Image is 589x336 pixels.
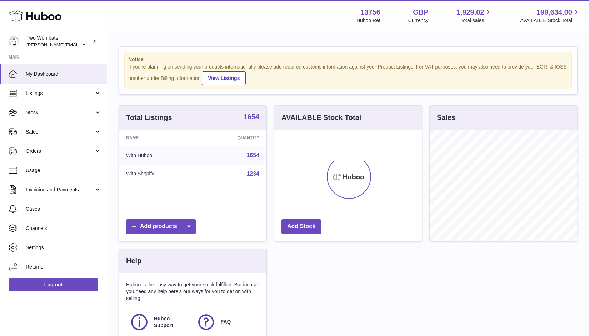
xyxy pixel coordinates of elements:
a: 1654 [244,113,260,122]
div: Huboo Ref [356,17,380,24]
div: Two Wombats [26,35,91,48]
span: FAQ [221,319,231,325]
span: Huboo Support [154,315,189,329]
a: 1654 [246,152,259,158]
a: Add products [126,219,196,234]
img: adam.randall@twowombats.com [9,36,19,47]
span: Returns [26,264,101,270]
span: 199,634.00 [536,7,572,17]
a: 1234 [246,171,259,177]
h3: AVAILABLE Stock Total [281,113,361,122]
span: Usage [26,167,101,174]
span: [PERSON_NAME][EMAIL_ADDRESS][PERSON_NAME][DOMAIN_NAME] [26,42,181,47]
h3: Help [126,256,141,266]
strong: 13756 [360,7,380,17]
strong: Notice [128,56,568,63]
span: Stock [26,109,94,116]
span: Cases [26,206,101,212]
span: Invoicing and Payments [26,186,94,193]
a: Huboo Support [130,312,189,332]
td: With Huboo [119,146,199,165]
a: View Listings [202,71,246,85]
span: Sales [26,129,94,135]
div: If you're planning on sending your products internationally please add required customs informati... [128,64,568,85]
th: Name [119,130,199,146]
strong: GBP [413,7,428,17]
span: Channels [26,225,101,232]
span: My Dashboard [26,71,101,77]
h3: Sales [437,113,455,122]
th: Quantity [199,130,266,146]
td: With Shopify [119,165,199,183]
span: Total sales [460,17,492,24]
a: 1,929.02 Total sales [456,7,493,24]
span: Listings [26,90,94,97]
span: Settings [26,244,101,251]
a: Add Stock [281,219,321,234]
span: 1,929.02 [456,7,484,17]
span: Orders [26,148,94,155]
a: Log out [9,278,98,291]
span: AVAILABLE Stock Total [520,17,580,24]
p: Huboo is the easy way to get your stock fulfilled. But incase you need any help here's our ways f... [126,281,259,302]
strong: 1654 [244,113,260,120]
h3: Total Listings [126,113,172,122]
a: 199,634.00 AVAILABLE Stock Total [520,7,580,24]
div: Currency [408,17,429,24]
a: FAQ [196,312,256,332]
